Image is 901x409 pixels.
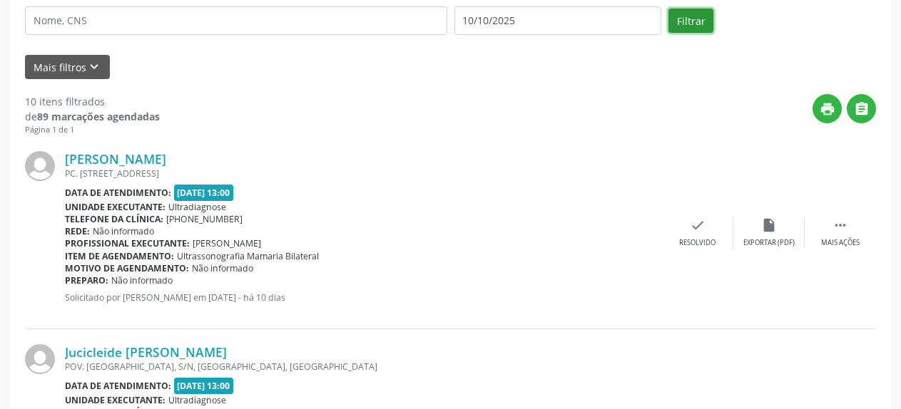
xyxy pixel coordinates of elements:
b: Item de agendamento: [65,250,174,262]
a: Jucicleide [PERSON_NAME] [65,344,227,360]
b: Rede: [65,225,90,237]
b: Unidade executante: [65,201,166,213]
i: insert_drive_file [761,217,777,233]
button: print [813,94,842,123]
span: Ultrassonografia Mamaria Bilateral [177,250,319,262]
b: Data de atendimento: [65,187,171,199]
span: Não informado [93,225,154,237]
input: Selecione um intervalo [454,6,662,35]
span: Não informado [192,262,253,274]
span: Ultradiagnose [168,394,226,406]
b: Preparo: [65,274,108,286]
span: Não informado [111,274,173,286]
i:  [833,217,848,233]
i: keyboard_arrow_down [86,59,102,75]
b: Unidade executante: [65,394,166,406]
div: de [25,109,160,124]
span: [PERSON_NAME] [193,237,261,249]
i:  [854,101,870,117]
div: Exportar (PDF) [743,238,795,248]
button:  [847,94,876,123]
span: [DATE] 13:00 [174,185,234,201]
button: Filtrar [668,9,713,33]
i: check [690,217,706,233]
span: [DATE] 13:00 [174,378,234,394]
b: Profissional executante: [65,237,190,249]
img: img [25,151,55,181]
b: Motivo de agendamento: [65,262,189,274]
span: [PHONE_NUMBER] [166,213,243,225]
p: Solicitado por [PERSON_NAME] em [DATE] - há 10 dias [65,291,662,304]
span: Ultradiagnose [168,201,226,213]
button: Mais filtroskeyboard_arrow_down [25,55,110,80]
input: Nome, CNS [25,6,447,35]
div: Resolvido [679,238,716,248]
div: Página 1 de 1 [25,124,160,136]
a: [PERSON_NAME] [65,151,166,167]
div: PC. [STREET_ADDRESS] [65,167,662,180]
img: img [25,344,55,374]
strong: 89 marcações agendadas [37,110,160,123]
div: Mais ações [821,238,860,248]
div: 10 itens filtrados [25,94,160,109]
b: Data de atendimento: [65,380,171,392]
div: POV. [GEOGRAPHIC_DATA], S/N, [GEOGRAPHIC_DATA], [GEOGRAPHIC_DATA] [65,361,662,373]
i: print [820,101,835,117]
b: Telefone da clínica: [65,213,163,225]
